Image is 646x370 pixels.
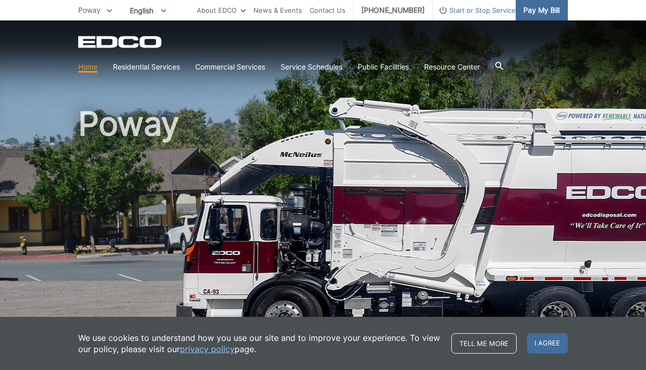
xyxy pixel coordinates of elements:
a: Residential Services [113,61,180,73]
span: Pay My Bill [523,5,560,16]
a: privacy policy [180,343,235,355]
a: About EDCO [197,5,246,16]
a: Contact Us [310,5,345,16]
h1: Poway [78,107,568,332]
a: EDCD logo. Return to the homepage. [78,36,163,48]
span: I agree [527,333,568,354]
span: Poway [78,6,101,14]
p: We use cookies to understand how you use our site and to improve your experience. To view our pol... [78,332,441,355]
a: Service Schedules [281,61,342,73]
a: Tell me more [451,333,517,354]
span: English [122,2,174,19]
a: Home [78,61,98,73]
a: Resource Center [424,61,480,73]
a: Public Facilities [358,61,409,73]
a: News & Events [253,5,302,16]
a: Commercial Services [195,61,265,73]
